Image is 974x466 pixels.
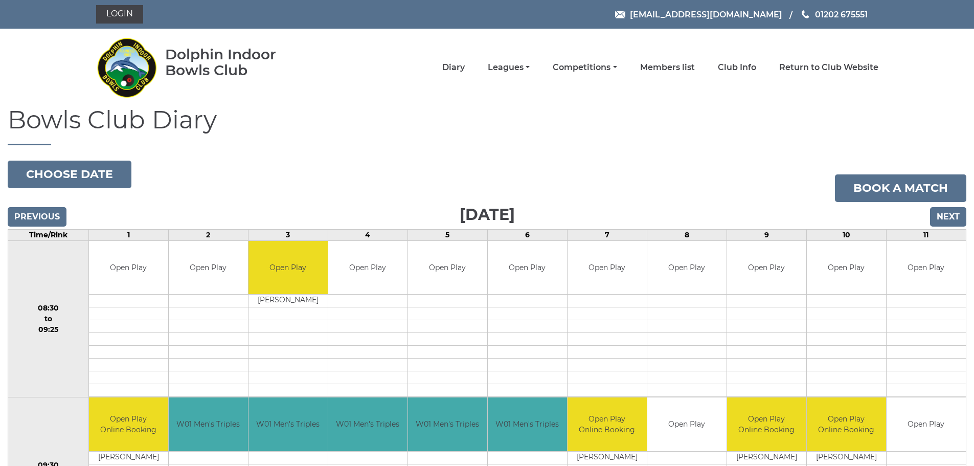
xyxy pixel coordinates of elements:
a: Email [EMAIL_ADDRESS][DOMAIN_NAME] [615,8,782,21]
td: 5 [407,229,487,240]
input: Previous [8,207,66,227]
td: Open Play [887,241,966,295]
span: [EMAIL_ADDRESS][DOMAIN_NAME] [630,9,782,19]
a: Club Info [718,62,756,73]
td: Open Play Online Booking [89,397,168,451]
td: Open Play [647,241,727,295]
td: Open Play [488,241,567,295]
td: 6 [487,229,567,240]
td: 08:30 to 09:25 [8,240,89,397]
td: 8 [647,229,727,240]
td: 9 [727,229,806,240]
td: Open Play [89,241,168,295]
div: Dolphin Indoor Bowls Club [165,47,309,78]
td: W01 Men's Triples [169,397,248,451]
td: 7 [567,229,647,240]
td: 3 [248,229,328,240]
td: Time/Rink [8,229,89,240]
img: Phone us [802,10,809,18]
td: Open Play [169,241,248,295]
td: 1 [88,229,168,240]
td: Open Play Online Booking [568,397,647,451]
td: Open Play [647,397,727,451]
span: 01202 675551 [815,9,868,19]
td: [PERSON_NAME] [248,295,328,307]
td: W01 Men's Triples [488,397,567,451]
button: Choose date [8,161,131,188]
a: Diary [442,62,465,73]
td: Open Play [727,241,806,295]
td: 11 [886,229,966,240]
td: W01 Men's Triples [328,397,407,451]
td: Open Play [568,241,647,295]
td: Open Play [328,241,407,295]
td: [PERSON_NAME] [568,451,647,464]
a: Login [96,5,143,24]
a: Competitions [553,62,617,73]
td: 10 [806,229,886,240]
td: Open Play Online Booking [807,397,886,451]
td: Open Play [807,241,886,295]
a: Members list [640,62,695,73]
td: [PERSON_NAME] [89,451,168,464]
td: Open Play [887,397,966,451]
td: 4 [328,229,407,240]
td: [PERSON_NAME] [727,451,806,464]
td: Open Play [248,241,328,295]
td: [PERSON_NAME] [807,451,886,464]
td: W01 Men's Triples [248,397,328,451]
a: Phone us 01202 675551 [800,8,868,21]
a: Book a match [835,174,966,202]
td: Open Play [408,241,487,295]
input: Next [930,207,966,227]
td: Open Play Online Booking [727,397,806,451]
a: Return to Club Website [779,62,878,73]
img: Email [615,11,625,18]
img: Dolphin Indoor Bowls Club [96,32,157,103]
a: Leagues [488,62,530,73]
td: W01 Men's Triples [408,397,487,451]
h1: Bowls Club Diary [8,106,966,145]
td: 2 [168,229,248,240]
